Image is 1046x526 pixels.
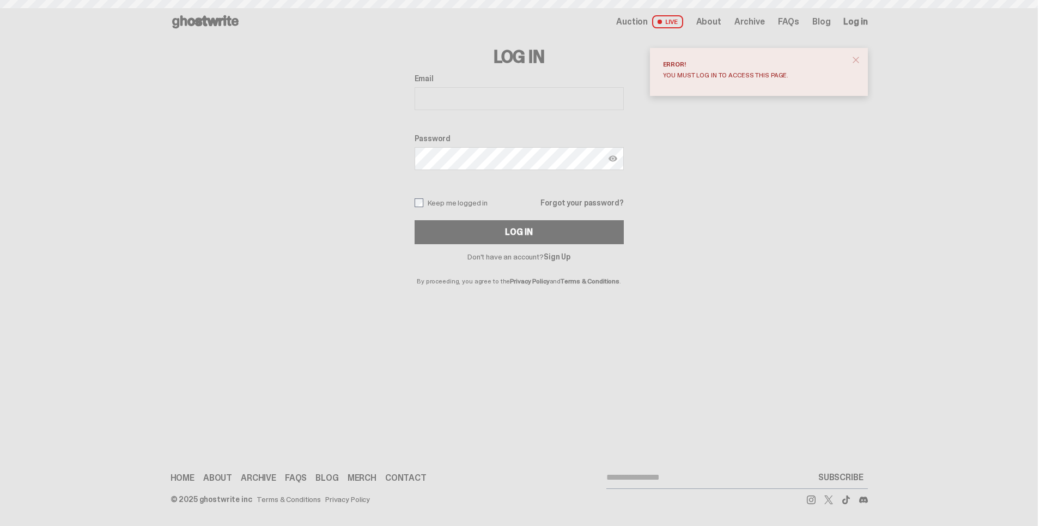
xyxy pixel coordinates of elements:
[540,199,623,207] a: Forgot your password?
[609,154,617,163] img: Show password
[663,61,846,68] div: Error!
[241,474,276,482] a: Archive
[257,495,321,503] a: Terms & Conditions
[846,50,866,70] button: close
[544,252,570,262] a: Sign Up
[663,72,846,78] div: You must log in to access this page.
[415,74,624,83] label: Email
[696,17,721,26] a: About
[505,228,532,237] div: Log In
[510,277,549,286] a: Privacy Policy
[778,17,799,26] a: FAQs
[561,277,619,286] a: Terms & Conditions
[415,198,488,207] label: Keep me logged in
[415,198,423,207] input: Keep me logged in
[843,17,867,26] a: Log in
[415,48,624,65] h3: Log In
[616,17,648,26] span: Auction
[348,474,376,482] a: Merch
[171,495,252,503] div: © 2025 ghostwrite inc
[814,467,868,488] button: SUBSCRIBE
[415,134,624,143] label: Password
[325,495,370,503] a: Privacy Policy
[616,15,683,28] a: Auction LIVE
[315,474,338,482] a: Blog
[285,474,307,482] a: FAQs
[203,474,232,482] a: About
[171,474,194,482] a: Home
[415,253,624,261] p: Don't have an account?
[734,17,765,26] a: Archive
[385,474,427,482] a: Contact
[415,220,624,244] button: Log In
[415,261,624,285] p: By proceeding, you agree to the and .
[652,15,683,28] span: LIVE
[812,17,830,26] a: Blog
